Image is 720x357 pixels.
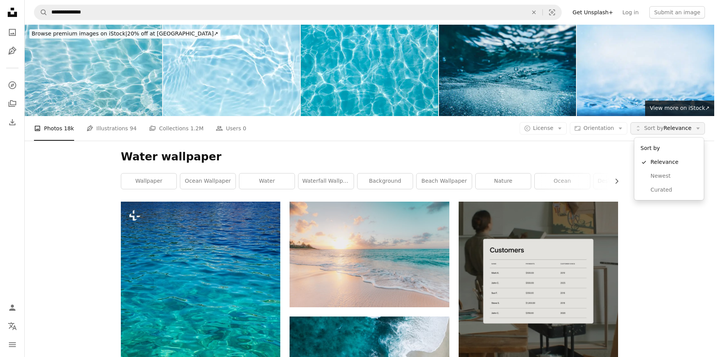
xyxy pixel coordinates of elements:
span: Sort by [644,125,663,131]
span: Curated [651,186,698,194]
span: Newest [651,172,698,180]
span: Relevance [651,158,698,166]
button: Sort byRelevance [630,122,705,135]
span: Relevance [644,125,691,132]
div: Sort byRelevance [634,138,704,200]
div: Sort by [637,141,701,155]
